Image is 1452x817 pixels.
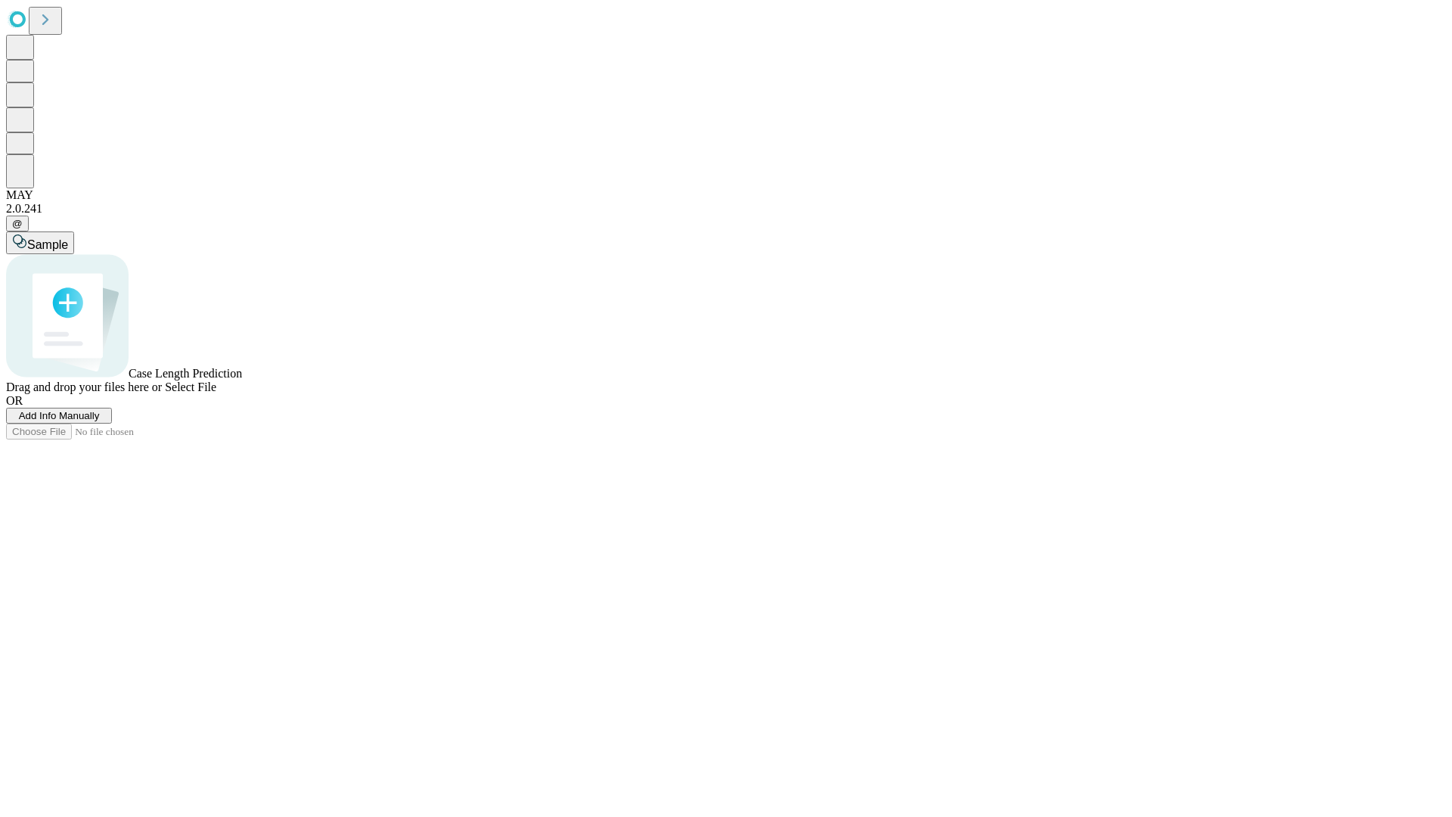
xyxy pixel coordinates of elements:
span: Case Length Prediction [129,367,242,380]
span: Sample [27,238,68,251]
button: Add Info Manually [6,408,112,424]
div: MAY [6,188,1446,202]
button: @ [6,216,29,231]
span: Drag and drop your files here or [6,381,162,393]
span: Add Info Manually [19,410,100,421]
div: 2.0.241 [6,202,1446,216]
span: @ [12,218,23,229]
span: OR [6,394,23,407]
span: Select File [165,381,216,393]
button: Sample [6,231,74,254]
